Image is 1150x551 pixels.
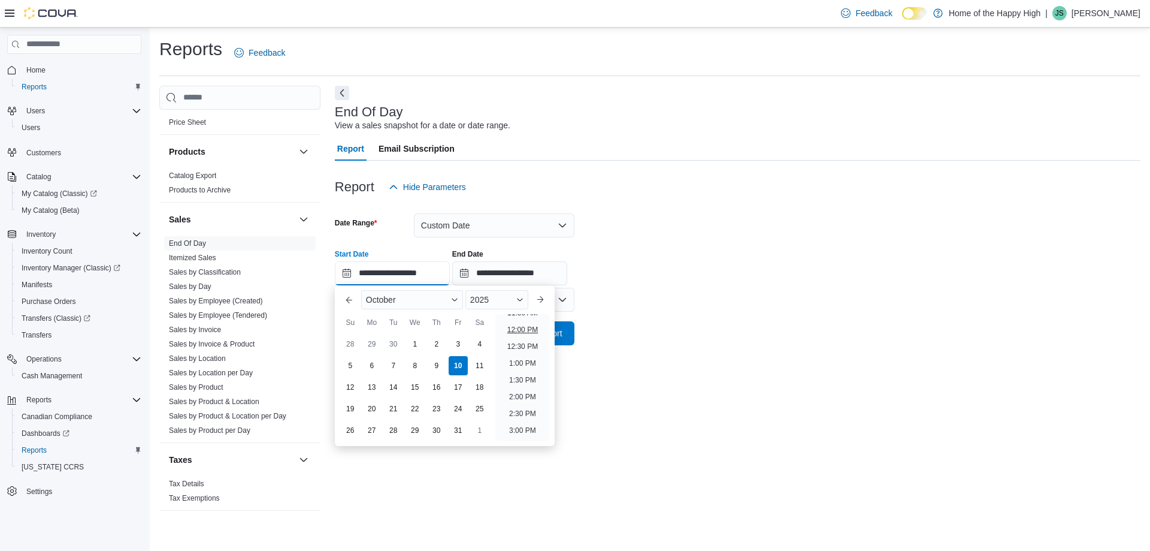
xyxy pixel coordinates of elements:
span: Sales by Location [169,354,226,363]
a: Inventory Manager (Classic) [12,260,146,276]
span: [US_STATE] CCRS [22,462,84,472]
div: day-12 [341,378,360,397]
span: Purchase Orders [22,297,76,306]
button: [US_STATE] CCRS [12,459,146,475]
span: JS [1055,6,1064,20]
div: day-14 [384,378,403,397]
span: Inventory [22,227,141,242]
span: Transfers (Classic) [17,311,141,326]
button: Reports [12,79,146,95]
a: Sales by Product [169,383,223,392]
a: Catalog Export [169,171,216,180]
span: My Catalog (Beta) [22,206,80,215]
label: End Date [452,249,483,259]
button: Operations [2,351,146,368]
span: Dashboards [17,426,141,441]
a: Products to Archive [169,186,231,194]
label: Start Date [335,249,369,259]
span: October [366,295,396,305]
div: day-20 [362,399,382,418]
div: Jack Sharp [1052,6,1067,20]
span: Settings [22,484,141,499]
div: day-9 [427,356,446,375]
span: Home [26,65,46,75]
span: Manifests [22,280,52,290]
span: Sales by Invoice & Product [169,339,255,349]
span: Feedback [249,47,285,59]
div: day-28 [341,335,360,354]
div: day-11 [470,356,489,375]
a: Inventory Count [17,244,77,258]
a: Sales by Product & Location [169,398,259,406]
div: Pricing [159,115,320,134]
div: Su [341,313,360,332]
div: Button. Open the month selector. October is currently selected. [361,290,463,309]
button: Next month [531,290,550,309]
button: Custom Date [414,213,574,237]
a: Customers [22,146,66,160]
a: End Of Day [169,239,206,248]
div: day-19 [341,399,360,418]
span: Inventory Count [22,246,72,256]
span: Manifests [17,278,141,292]
a: Manifests [17,278,57,292]
span: Canadian Compliance [22,412,92,421]
span: Home [22,62,141,77]
div: day-16 [427,378,446,397]
a: Transfers [17,328,56,342]
span: Users [22,104,141,118]
button: Customers [2,143,146,161]
span: Reports [22,445,47,455]
span: Reports [22,82,47,92]
span: Inventory Manager (Classic) [22,263,120,273]
h3: Report [335,180,374,194]
span: Settings [26,487,52,496]
p: [PERSON_NAME] [1072,6,1140,20]
span: Feedback [855,7,892,19]
div: day-3 [449,335,468,354]
li: 2:00 PM [504,390,541,404]
span: Sales by Product per Day [169,426,250,435]
a: Purchase Orders [17,294,81,309]
a: [US_STATE] CCRS [17,460,89,474]
button: Inventory [22,227,60,242]
button: Users [12,119,146,136]
div: day-29 [362,335,382,354]
span: Operations [22,352,141,366]
a: Sales by Invoice & Product [169,340,255,348]
span: Dashboards [22,429,69,438]
span: Reports [17,443,141,457]
div: day-8 [405,356,425,375]
span: Price Sheet [169,118,206,127]
button: Purchase Orders [12,293,146,310]
div: day-5 [341,356,360,375]
button: Taxes [169,454,294,466]
a: Dashboards [12,425,146,442]
a: Sales by Invoice [169,326,221,334]
span: Inventory Manager (Classic) [17,261,141,275]
span: Reports [17,80,141,94]
span: My Catalog (Classic) [22,189,97,198]
div: Fr [449,313,468,332]
div: Taxes [159,477,320,510]
span: Users [26,106,45,116]
span: Sales by Classification [169,267,241,277]
span: Customers [22,144,141,159]
li: 12:30 PM [503,339,543,354]
ul: Time [495,314,550,441]
span: Sales by Employee (Tendered) [169,311,267,320]
a: Sales by Classification [169,268,241,276]
a: Tax Details [169,480,204,488]
span: Purchase Orders [17,294,141,309]
h3: End Of Day [335,105,403,119]
div: Sales [159,236,320,442]
button: Taxes [296,453,311,467]
span: Reports [22,393,141,407]
a: Feedback [836,1,897,25]
div: day-13 [362,378,382,397]
input: Press the down key to open a popover containing a calendar. [452,261,567,285]
div: Mo [362,313,382,332]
